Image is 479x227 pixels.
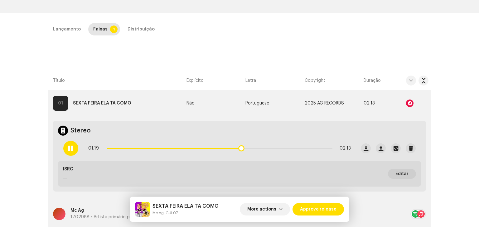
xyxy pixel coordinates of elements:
[364,101,375,105] span: 02:13
[293,203,344,215] button: Approve release
[186,101,195,106] span: Não
[305,77,325,84] span: Copyright
[152,210,219,216] small: SEXTA FEIRA ELA TA COMO
[186,77,204,84] span: Explícito
[395,168,409,180] span: Editar
[135,202,150,217] img: f55a4720-8ef0-4bf6-88a7-ad76d6f8157f
[388,169,416,179] button: Editar
[335,142,351,155] span: 02:13
[305,101,344,106] span: 2025 AG RECORDS
[152,202,219,210] h5: SEXTA FEIRA ELA TA COMO
[93,23,108,35] div: Faixas
[300,203,336,215] span: Approve release
[70,214,144,220] p: 1702988 • Artista primário principal
[110,25,118,33] p-badge: 1
[247,203,276,215] span: More actions
[73,97,131,109] strong: SEXTA FEIRA ELA TA COMO
[240,203,290,215] button: More actions
[364,77,381,84] span: Duração
[70,207,144,214] p: Mc Ag
[245,77,256,84] span: Letra
[245,101,269,106] span: Portuguese
[128,23,155,35] div: Distribuição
